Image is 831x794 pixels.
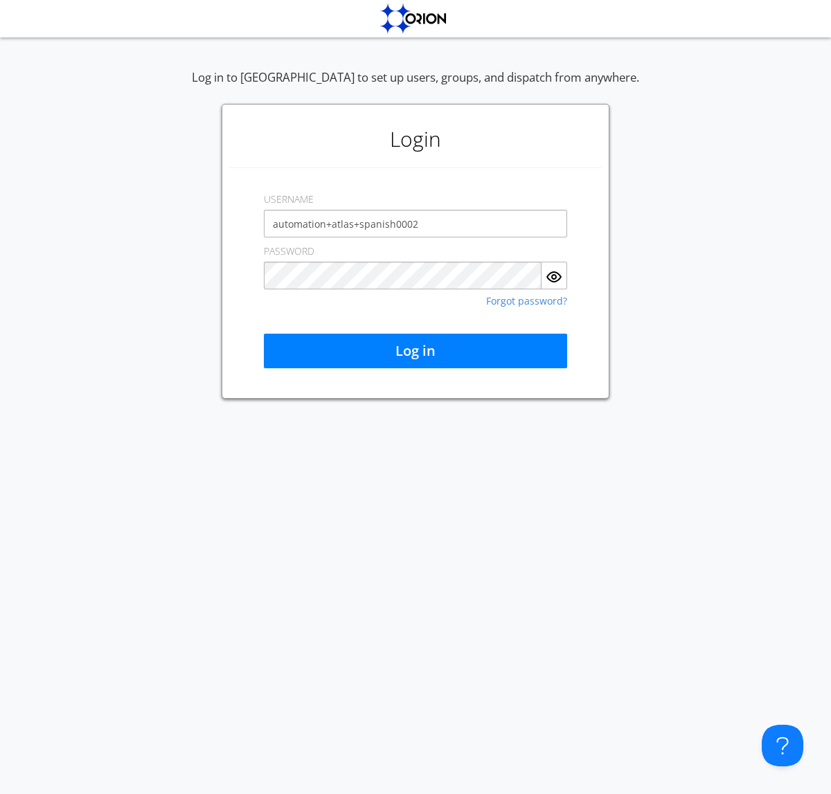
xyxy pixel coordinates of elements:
[542,262,567,289] button: Show Password
[192,69,639,104] div: Log in to [GEOGRAPHIC_DATA] to set up users, groups, and dispatch from anywhere.
[264,192,314,206] label: USERNAME
[486,296,567,306] a: Forgot password?
[264,244,314,258] label: PASSWORD
[762,725,803,766] iframe: Toggle Customer Support
[264,262,542,289] input: Password
[264,334,567,368] button: Log in
[229,111,602,167] h1: Login
[546,269,562,285] img: eye.svg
